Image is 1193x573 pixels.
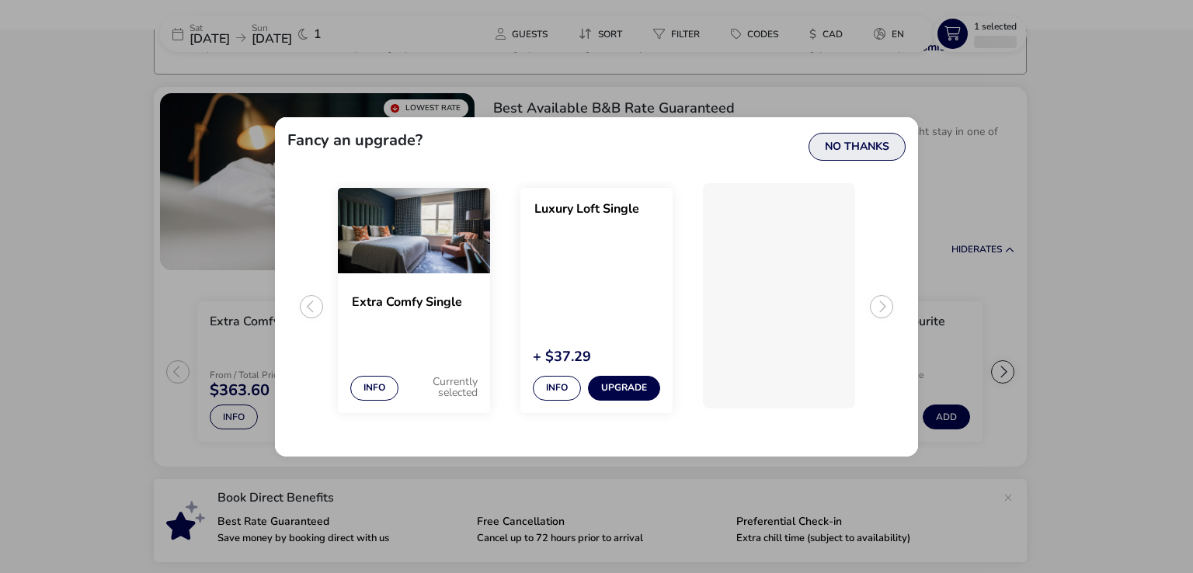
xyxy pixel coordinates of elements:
h2: Extra Comfy Single [352,295,476,325]
div: extra-settings [275,117,918,457]
swiper-slide: 1 / 3 [323,188,506,413]
swiper-slide: 3 / 3 [687,188,870,413]
button: Info [350,376,398,401]
button: No Thanks [809,133,906,161]
div: upgrades-settings [275,117,918,457]
button: Info [533,376,581,401]
h2: Fancy an upgrade? [287,133,423,148]
div: + $37.29 [533,349,660,363]
div: Currently selected [414,373,478,401]
swiper-slide: 2 / 3 [506,188,688,413]
button: Upgrade [588,376,660,401]
h2: Luxury Loft Single [534,202,659,231]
